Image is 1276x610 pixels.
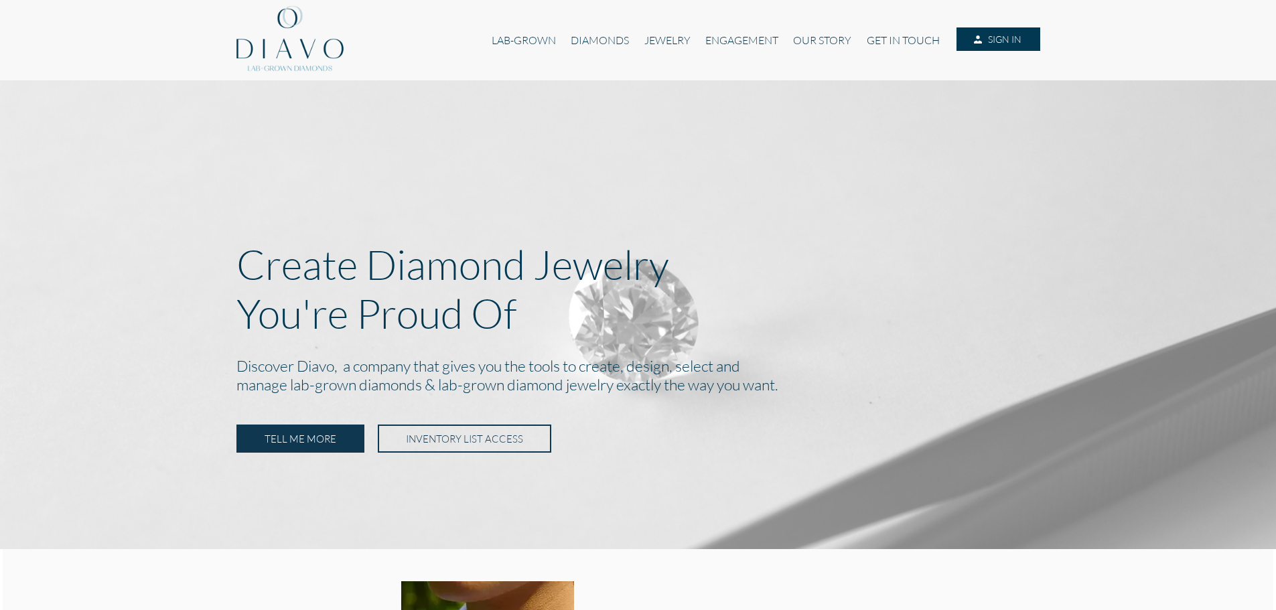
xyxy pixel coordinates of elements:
[236,354,1040,399] h2: Discover Diavo, a company that gives you the tools to create, design, select and manage lab-grown...
[786,27,859,53] a: OUR STORY
[563,27,636,53] a: DIAMONDS
[698,27,786,53] a: ENGAGEMENT
[859,27,947,53] a: GET IN TOUCH
[484,27,563,53] a: LAB-GROWN
[236,425,364,453] a: TELL ME MORE
[956,27,1040,52] a: SIGN IN
[378,425,551,453] a: INVENTORY LIST ACCESS
[236,240,1040,337] p: Create Diamond Jewelry You're Proud Of
[636,27,697,53] a: JEWELRY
